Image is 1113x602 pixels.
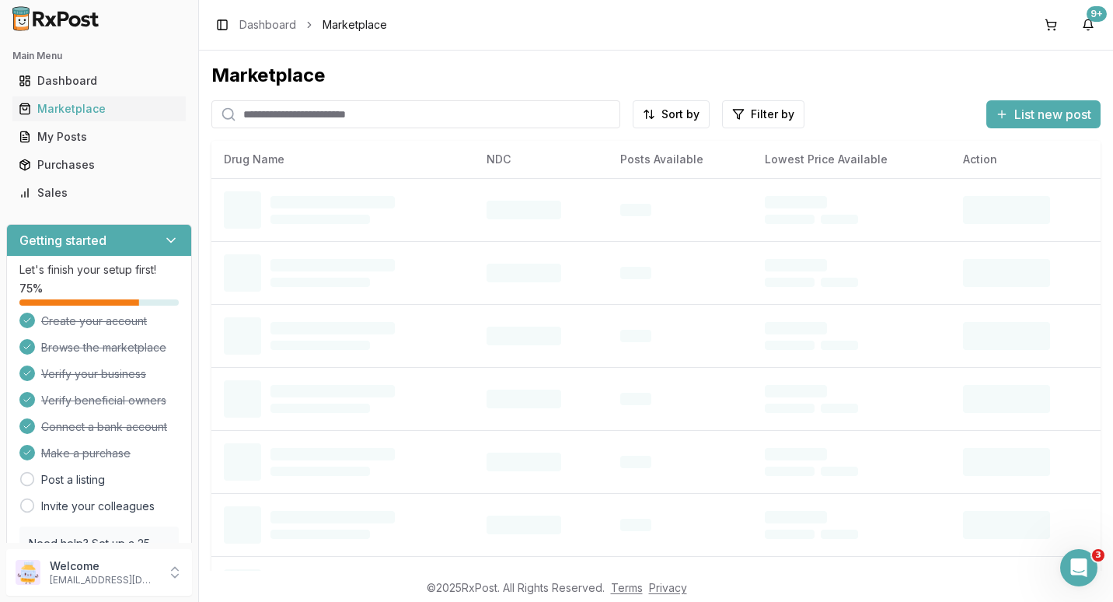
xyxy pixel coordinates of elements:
span: List new post [1014,105,1091,124]
button: Filter by [722,100,804,128]
nav: breadcrumb [239,17,387,33]
p: Welcome [50,558,158,574]
button: My Posts [6,124,192,149]
span: Sort by [661,107,700,122]
div: Marketplace [19,101,180,117]
a: Marketplace [12,95,186,123]
a: My Posts [12,123,186,151]
span: Marketplace [323,17,387,33]
button: Sales [6,180,192,205]
button: Marketplace [6,96,192,121]
a: Purchases [12,151,186,179]
div: Marketplace [211,63,1101,88]
div: Dashboard [19,73,180,89]
span: Filter by [751,107,794,122]
button: Purchases [6,152,192,177]
span: 3 [1092,549,1104,562]
th: Action [951,141,1101,178]
a: Privacy [649,581,687,594]
button: Dashboard [6,68,192,93]
span: Browse the marketplace [41,340,166,355]
button: 9+ [1076,12,1101,37]
th: Drug Name [211,141,474,178]
th: Posts Available [608,141,752,178]
a: Invite your colleagues [41,499,155,514]
div: My Posts [19,129,180,145]
th: Lowest Price Available [752,141,951,178]
div: 9+ [1087,6,1107,22]
a: Post a listing [41,472,105,488]
img: User avatar [16,560,40,585]
a: List new post [986,108,1101,124]
button: List new post [986,100,1101,128]
div: Sales [19,185,180,201]
p: Need help? Set up a 25 minute call with our team to set up. [29,536,169,583]
iframe: Intercom live chat [1060,549,1097,586]
p: [EMAIL_ADDRESS][DOMAIN_NAME] [50,574,158,586]
th: NDC [474,141,608,178]
a: Terms [611,581,643,594]
span: Verify beneficial owners [41,393,166,408]
button: Sort by [633,100,710,128]
span: Make a purchase [41,446,131,461]
span: Verify your business [41,366,146,382]
h2: Main Menu [12,50,186,62]
a: Dashboard [239,17,296,33]
a: Sales [12,179,186,207]
span: Connect a bank account [41,419,167,435]
a: Dashboard [12,67,186,95]
span: 75 % [19,281,43,296]
img: RxPost Logo [6,6,106,31]
div: Purchases [19,157,180,173]
span: Create your account [41,313,147,329]
p: Let's finish your setup first! [19,262,179,278]
h3: Getting started [19,231,106,250]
